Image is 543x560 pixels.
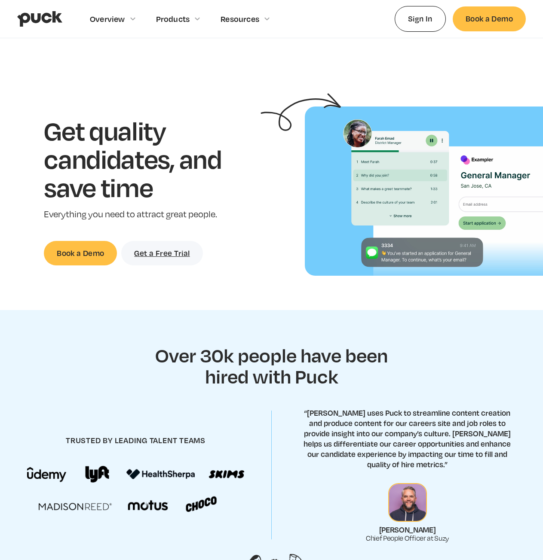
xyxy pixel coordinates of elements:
[395,6,446,31] a: Sign In
[90,14,125,24] div: Overview
[44,241,117,265] a: Book a Demo
[379,525,436,534] div: [PERSON_NAME]
[221,14,259,24] div: Resources
[66,435,206,445] h4: trusted by leading talent teams
[156,14,190,24] div: Products
[44,116,248,201] h1: Get quality candidates, and save time
[121,241,202,265] a: Get a Free Trial
[453,6,526,31] a: Book a Demo
[44,208,248,221] p: Everything you need to attract great people.
[145,344,399,387] h2: Over 30k people have been hired with Puck
[366,534,449,542] div: Chief People Officer at Suzy
[299,408,516,469] p: “[PERSON_NAME] uses Puck to streamline content creation and produce content for our careers site ...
